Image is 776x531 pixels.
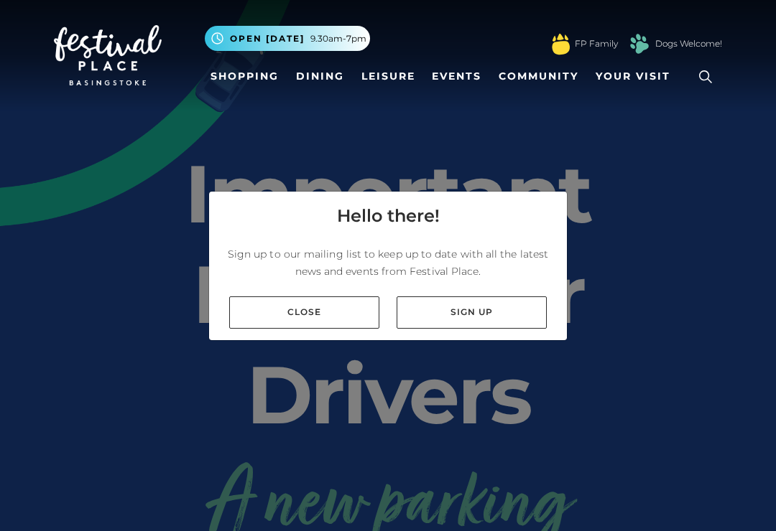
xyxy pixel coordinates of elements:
[426,63,487,90] a: Events
[310,32,366,45] span: 9.30am-7pm
[205,63,285,90] a: Shopping
[230,32,305,45] span: Open [DATE]
[397,296,547,329] a: Sign up
[54,25,162,85] img: Festival Place Logo
[229,296,379,329] a: Close
[337,203,440,229] h4: Hello there!
[655,37,722,50] a: Dogs Welcome!
[221,245,555,280] p: Sign up to our mailing list to keep up to date with all the latest news and events from Festival ...
[205,26,370,51] button: Open [DATE] 9.30am-7pm
[290,63,350,90] a: Dining
[356,63,421,90] a: Leisure
[575,37,618,50] a: FP Family
[596,69,670,84] span: Your Visit
[493,63,584,90] a: Community
[590,63,683,90] a: Your Visit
